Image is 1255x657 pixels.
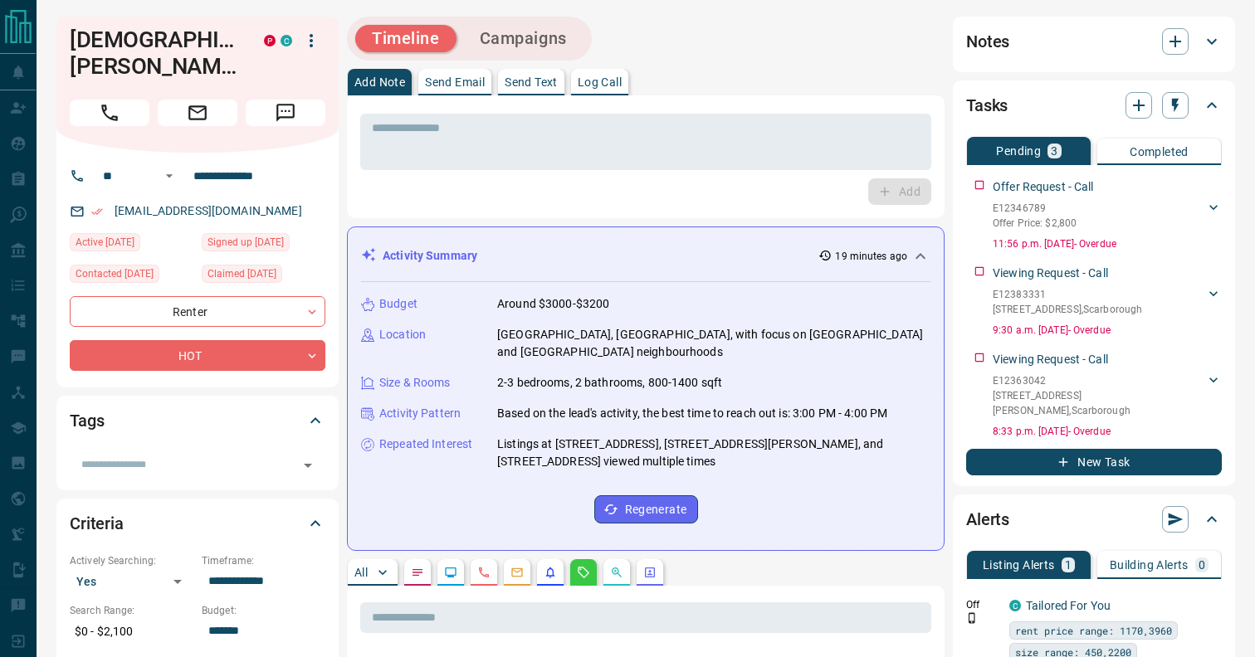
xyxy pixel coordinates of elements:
[497,326,930,361] p: [GEOGRAPHIC_DATA], [GEOGRAPHIC_DATA], with focus on [GEOGRAPHIC_DATA] and [GEOGRAPHIC_DATA] neigh...
[208,265,276,282] span: Claimed [DATE]
[70,504,325,543] div: Criteria
[355,25,457,52] button: Timeline
[993,216,1077,231] p: Offer Price: $2,800
[379,436,472,453] p: Repeated Interest
[477,566,491,579] svg: Calls
[510,566,524,579] svg: Emails
[70,233,193,256] div: Fri Sep 12 2025
[70,27,239,80] h1: [DEMOGRAPHIC_DATA][PERSON_NAME]
[993,197,1222,234] div: E12346789Offer Price: $2,800
[70,407,104,434] h2: Tags
[158,100,237,126] span: Email
[202,553,325,568] p: Timeframe:
[497,436,930,470] p: Listings at [STREET_ADDRESS], [STREET_ADDRESS][PERSON_NAME], and [STREET_ADDRESS] viewed multiple...
[983,559,1055,571] p: Listing Alerts
[383,247,477,265] p: Activity Summary
[594,495,698,523] button: Regenerate
[497,405,887,422] p: Based on the lead's activity, the best time to reach out is: 3:00 PM - 4:00 PM
[70,603,193,618] p: Search Range:
[993,351,1108,368] p: Viewing Request - Call
[70,265,193,288] div: Wed Sep 03 2025
[70,568,193,595] div: Yes
[425,76,485,88] p: Send Email
[966,612,978,624] svg: Push Notification Only
[610,566,623,579] svg: Opportunities
[281,35,292,46] div: condos.ca
[379,295,418,313] p: Budget
[1009,600,1021,611] div: condos.ca
[115,204,302,217] a: [EMAIL_ADDRESS][DOMAIN_NAME]
[379,374,451,392] p: Size & Rooms
[544,566,557,579] svg: Listing Alerts
[70,553,193,568] p: Actively Searching:
[354,76,405,88] p: Add Note
[463,25,584,52] button: Campaigns
[76,265,154,282] span: Contacted [DATE]
[202,233,325,256] div: Tue May 21 2024
[966,85,1222,125] div: Tasks
[70,510,124,537] h2: Criteria
[1026,599,1111,612] a: Tailored For You
[1110,559,1189,571] p: Building Alerts
[966,506,1009,533] h2: Alerts
[70,100,149,126] span: Call
[643,566,657,579] svg: Agent Actions
[966,92,1008,119] h2: Tasks
[993,323,1222,338] p: 9:30 a.m. [DATE] - Overdue
[993,236,1222,251] p: 11:56 p.m. [DATE] - Overdue
[497,295,609,313] p: Around $3000-$3200
[1015,622,1172,639] span: rent price range: 1170,3960
[966,597,999,612] p: Off
[993,302,1142,317] p: [STREET_ADDRESS] , Scarborough
[70,340,325,371] div: HOT
[354,567,368,578] p: All
[76,234,134,251] span: Active [DATE]
[966,499,1222,539] div: Alerts
[966,22,1222,61] div: Notes
[993,178,1094,196] p: Offer Request - Call
[379,405,461,422] p: Activity Pattern
[993,370,1222,421] div: E12363042[STREET_ADDRESS][PERSON_NAME],Scarborough
[1130,146,1189,158] p: Completed
[202,603,325,618] p: Budget:
[91,206,103,217] svg: Email Verified
[1065,559,1072,571] p: 1
[966,28,1009,55] h2: Notes
[361,241,930,271] div: Activity Summary19 minutes ago
[70,296,325,327] div: Renter
[577,566,590,579] svg: Requests
[202,265,325,288] div: Thu Apr 10 2025
[264,35,276,46] div: property.ca
[993,265,1108,282] p: Viewing Request - Call
[993,287,1142,302] p: E12383331
[835,249,907,264] p: 19 minutes ago
[993,284,1222,320] div: E12383331[STREET_ADDRESS],Scarborough
[966,449,1222,475] button: New Task
[208,234,284,251] span: Signed up [DATE]
[993,388,1205,418] p: [STREET_ADDRESS][PERSON_NAME] , Scarborough
[993,424,1222,439] p: 8:33 p.m. [DATE] - Overdue
[1051,145,1057,157] p: 3
[159,166,179,186] button: Open
[993,201,1077,216] p: E12346789
[411,566,424,579] svg: Notes
[70,401,325,440] div: Tags
[993,373,1205,388] p: E12363042
[578,76,622,88] p: Log Call
[505,76,558,88] p: Send Text
[296,454,320,477] button: Open
[497,374,722,392] p: 2-3 bedrooms, 2 bathrooms, 800-1400 sqft
[996,145,1041,157] p: Pending
[70,618,193,645] p: $0 - $2,100
[444,566,457,579] svg: Lead Browsing Activity
[246,100,325,126] span: Message
[1199,559,1205,571] p: 0
[379,326,426,343] p: Location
